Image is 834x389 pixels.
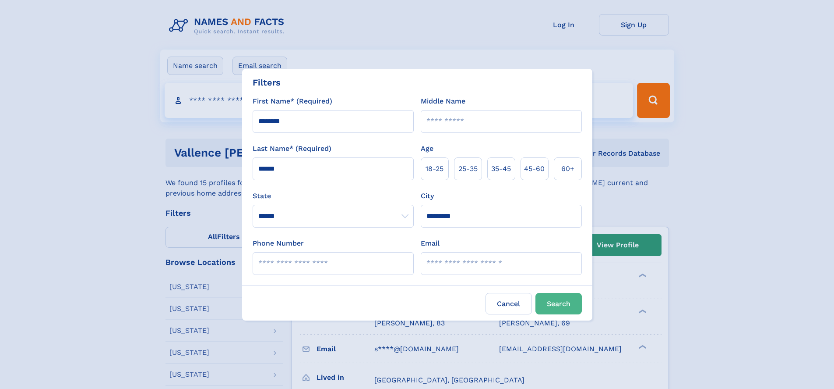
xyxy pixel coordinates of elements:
[491,164,511,174] span: 35‑45
[535,293,582,314] button: Search
[561,164,574,174] span: 60+
[421,96,465,107] label: Middle Name
[421,238,440,249] label: Email
[253,96,332,107] label: First Name* (Required)
[253,143,331,154] label: Last Name* (Required)
[253,191,414,201] label: State
[421,191,434,201] label: City
[458,164,478,174] span: 25‑35
[253,76,281,89] div: Filters
[524,164,545,174] span: 45‑60
[426,164,443,174] span: 18‑25
[253,238,304,249] label: Phone Number
[486,293,532,314] label: Cancel
[421,143,433,154] label: Age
